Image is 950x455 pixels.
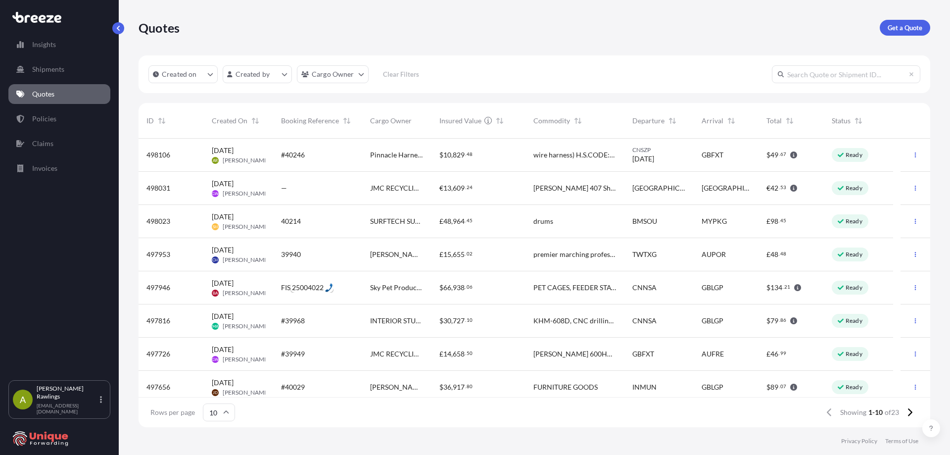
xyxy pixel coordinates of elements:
[780,219,786,222] span: 45
[533,116,570,126] span: Commodity
[443,384,451,391] span: 36
[465,285,466,289] span: .
[533,216,553,226] span: drums
[236,69,270,79] p: Created by
[223,355,270,363] span: [PERSON_NAME]
[341,115,353,127] button: Sort
[632,183,686,193] span: [GEOGRAPHIC_DATA]
[465,352,466,355] span: .
[249,115,261,127] button: Sort
[840,407,866,417] span: Showing
[766,384,770,391] span: $
[784,115,796,127] button: Sort
[632,316,657,326] span: CNNSA
[8,158,110,178] a: Invoices
[533,150,617,160] span: wire harness) H.S.CODE:
[148,65,218,83] button: createdOn Filter options
[32,64,64,74] p: Shipments
[443,284,451,291] span: 66
[37,403,98,414] p: [EMAIL_ADDRESS][DOMAIN_NAME]
[213,222,218,232] span: SH
[325,283,333,292] img: hfpfyWBK5wQHBAGPgDf9c6qAYOxxMAAAAASUVORK5CYII=
[370,183,424,193] span: JMC RECYCLING LTD
[846,317,862,325] p: Ready
[453,284,465,291] span: 938
[779,352,780,355] span: .
[779,219,780,222] span: .
[451,251,453,258] span: ,
[783,285,784,289] span: .
[467,385,473,388] span: 80
[666,115,678,127] button: Sort
[37,385,98,401] p: [PERSON_NAME] Rawlings
[467,219,473,222] span: 45
[146,382,170,392] span: 497656
[779,385,780,388] span: .
[841,437,877,445] p: Privacy Policy
[632,216,657,226] span: BMSOU
[146,150,170,160] span: 498106
[223,156,270,164] span: [PERSON_NAME]
[770,284,782,291] span: 134
[439,116,481,126] span: Insured Value
[156,115,168,127] button: Sort
[846,383,862,391] p: Ready
[702,183,751,193] span: [GEOGRAPHIC_DATA]
[465,219,466,222] span: .
[467,318,473,322] span: 10
[846,284,862,292] p: Ready
[779,252,780,255] span: .
[223,190,270,198] span: [PERSON_NAME]
[780,186,786,189] span: 53
[846,251,862,258] p: Ready
[770,317,778,324] span: 79
[150,407,195,417] span: Rows per page
[451,218,453,225] span: ,
[146,216,170,226] span: 498023
[213,388,218,398] span: JD
[885,437,918,445] a: Terms of Use
[146,316,170,326] span: 497816
[212,245,234,255] span: [DATE]
[533,316,617,326] span: KHM-608D, CNC drilling and milling center + Forklift
[702,150,723,160] span: GBFXT
[223,389,270,397] span: [PERSON_NAME]
[32,40,56,50] p: Insights
[212,189,219,199] span: GW
[451,384,453,391] span: ,
[146,250,170,259] span: 497953
[702,283,723,293] span: GBLGP
[370,349,424,359] span: JMC RECYCLING LTD
[439,251,443,258] span: £
[702,349,724,359] span: AUFRE
[770,185,778,192] span: 42
[533,250,617,259] span: premier marching professional Tenor Drum
[780,352,786,355] span: 99
[281,116,339,126] span: Booking Reference
[453,384,465,391] span: 917
[780,318,786,322] span: 86
[766,251,770,258] span: £
[281,349,305,359] span: #39949
[212,311,234,321] span: [DATE]
[223,65,292,83] button: createdBy Filter options
[453,152,465,158] span: 829
[766,152,770,158] span: $
[451,185,453,192] span: ,
[443,351,451,357] span: 14
[766,351,770,357] span: £
[439,317,443,324] span: $
[770,351,778,357] span: 46
[146,349,170,359] span: 497726
[632,349,654,359] span: GBFXT
[146,283,170,293] span: 497946
[632,116,665,126] span: Departure
[846,217,862,225] p: Ready
[467,186,473,189] span: 24
[146,183,170,193] span: 498031
[370,116,412,126] span: Cargo Owner
[632,146,686,154] span: CNSZP
[383,69,419,79] p: Clear Filters
[853,115,864,127] button: Sort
